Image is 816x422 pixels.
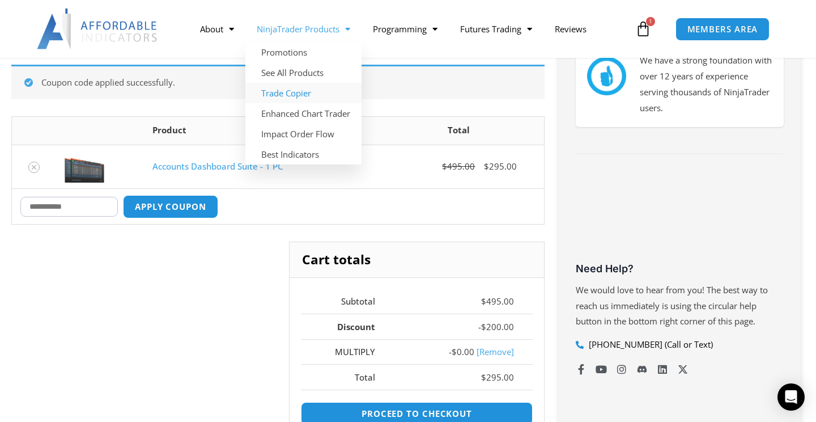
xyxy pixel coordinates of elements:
[481,296,514,307] bdi: 495.00
[373,117,545,145] th: Total
[675,18,770,41] a: MEMBERS AREA
[245,42,362,164] ul: NinjaTrader Products
[452,346,474,357] span: 0.00
[394,339,533,365] td: -
[477,346,514,357] a: Remove multiply coupon
[484,161,517,172] bdi: 295.00
[37,9,159,49] img: LogoAI | Affordable Indicators – NinjaTrader
[11,65,545,99] div: Coupon code applied successfully.
[65,151,104,183] img: Screenshot 2024-08-26 155710eeeee | Affordable Indicators – NinjaTrader
[777,383,805,411] div: Open Intercom Messenger
[362,16,449,42] a: Programming
[245,62,362,83] a: See All Products
[687,25,758,33] span: MEMBERS AREA
[245,16,362,42] a: NinjaTrader Products
[576,174,784,259] iframe: Customer reviews powered by Trustpilot
[478,321,481,332] span: -
[646,17,655,26] span: 1
[290,242,545,277] h2: Cart totals
[245,83,362,103] a: Trade Copier
[442,161,475,172] bdi: 495.00
[28,162,40,173] a: Remove Accounts Dashboard Suite - 1 PC from cart
[189,16,632,42] nav: Menu
[301,339,394,365] th: MULTIPLY
[449,16,543,42] a: Futures Trading
[576,284,768,327] span: We would love to hear from you! The best way to reach us immediately is using the circular help b...
[301,289,394,314] th: Subtotal
[484,161,489,172] span: $
[481,372,486,383] span: $
[152,161,283,172] a: Accounts Dashboard Suite - 1 PC
[640,53,773,116] p: We have a strong foundation with over 12 years of experience serving thousands of NinjaTrader users.
[301,314,394,339] th: Discount
[442,161,447,172] span: $
[245,103,362,124] a: Enhanced Chart Trader
[452,346,457,357] span: $
[245,42,362,62] a: Promotions
[586,337,713,353] span: [PHONE_NUMBER] (Call or Text)
[481,321,486,332] span: $
[189,16,245,42] a: About
[481,321,514,332] bdi: 200.00
[144,117,373,145] th: Product
[576,262,784,275] h3: Need Help?
[245,144,362,164] a: Best Indicators
[587,57,626,95] img: mark thumbs good 43913 | Affordable Indicators – NinjaTrader
[481,372,514,383] bdi: 295.00
[481,296,486,307] span: $
[543,16,598,42] a: Reviews
[618,12,668,45] a: 1
[301,364,394,390] th: Total
[123,195,218,218] button: Apply coupon
[245,124,362,144] a: Impact Order Flow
